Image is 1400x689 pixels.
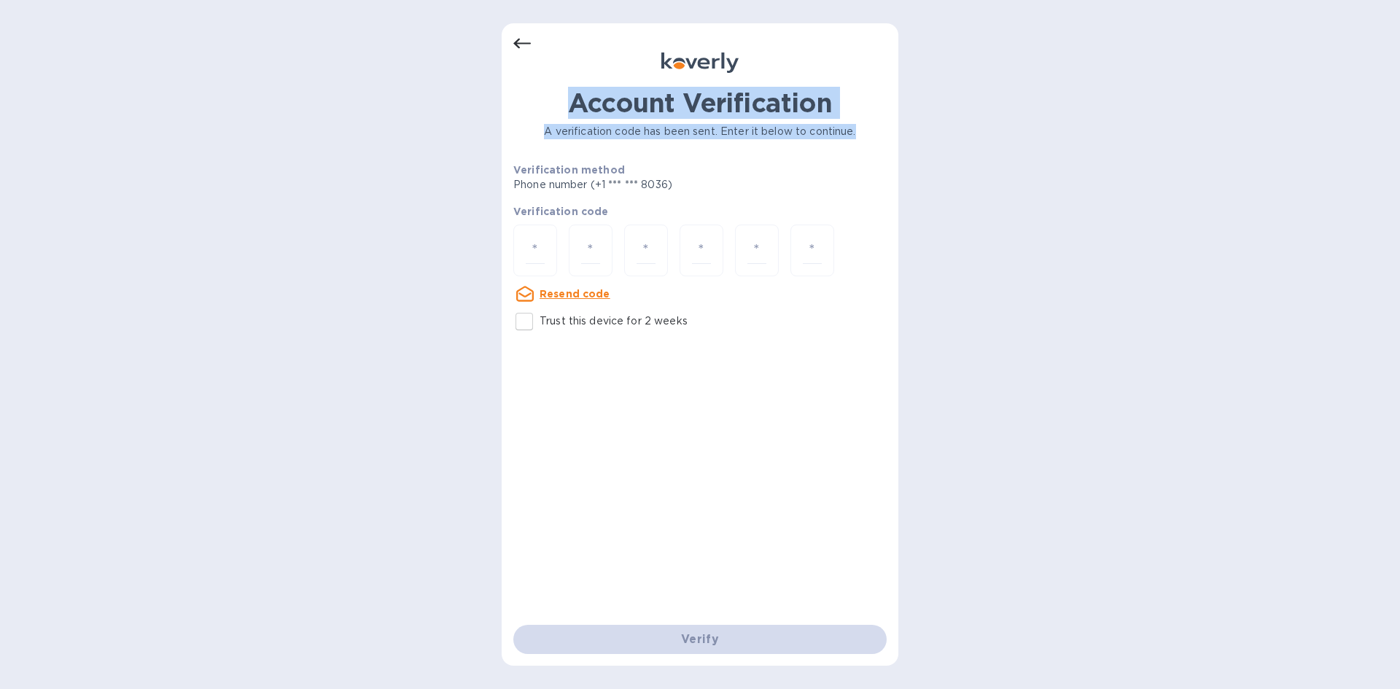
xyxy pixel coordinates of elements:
[513,177,784,192] p: Phone number (+1 *** *** 8036)
[513,87,887,118] h1: Account Verification
[513,124,887,139] p: A verification code has been sent. Enter it below to continue.
[540,288,610,300] u: Resend code
[513,204,887,219] p: Verification code
[513,164,625,176] b: Verification method
[540,314,688,329] p: Trust this device for 2 weeks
